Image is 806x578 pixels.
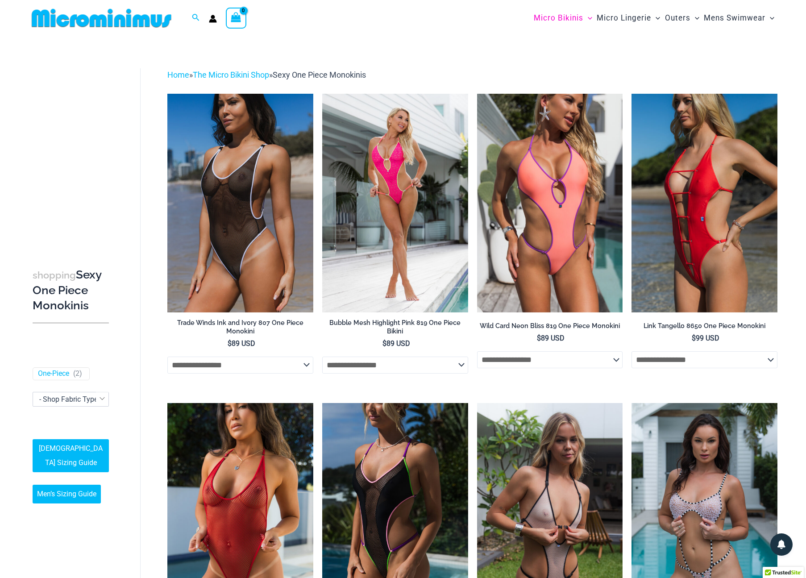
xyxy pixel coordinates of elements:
[532,4,594,32] a: Micro BikinisMenu ToggleMenu Toggle
[665,7,690,29] span: Outers
[692,334,696,342] span: $
[33,392,108,406] span: - Shop Fabric Type
[651,7,660,29] span: Menu Toggle
[209,15,217,23] a: Account icon link
[167,319,313,335] h2: Trade Winds Ink and Ivory 807 One Piece Monokini
[382,339,410,348] bdi: 89 USD
[33,270,76,281] span: shopping
[167,94,313,312] img: Tradewinds Ink and Ivory 807 One Piece 03
[75,369,79,378] span: 2
[632,322,777,333] a: Link Tangello 8650 One Piece Monokini
[73,369,82,378] span: ( )
[537,334,541,342] span: $
[322,319,468,339] a: Bubble Mesh Highlight Pink 819 One Piece Bikini
[33,485,101,503] a: Men’s Sizing Guide
[28,8,175,28] img: MM SHOP LOGO FLAT
[322,319,468,335] h2: Bubble Mesh Highlight Pink 819 One Piece Bikini
[273,70,366,79] span: Sexy One Piece Monokinis
[228,339,232,348] span: $
[382,339,386,348] span: $
[663,4,702,32] a: OutersMenu ToggleMenu Toggle
[39,395,98,403] span: - Shop Fabric Type
[322,94,468,312] a: Bubble Mesh Highlight Pink 819 One Piece 01Bubble Mesh Highlight Pink 819 One Piece 03Bubble Mesh...
[33,392,109,407] span: - Shop Fabric Type
[702,4,777,32] a: Mens SwimwearMenu ToggleMenu Toggle
[594,4,662,32] a: Micro LingerieMenu ToggleMenu Toggle
[167,94,313,312] a: Tradewinds Ink and Ivory 807 One Piece 03Tradewinds Ink and Ivory 807 One Piece 04Tradewinds Ink ...
[477,94,623,312] img: Wild Card Neon Bliss 819 One Piece 04
[704,7,765,29] span: Mens Swimwear
[167,70,366,79] span: » »
[632,94,777,312] a: Link Tangello 8650 One Piece Monokini 11Link Tangello 8650 One Piece Monokini 12Link Tangello 865...
[583,7,592,29] span: Menu Toggle
[632,94,777,312] img: Link Tangello 8650 One Piece Monokini 11
[537,334,565,342] bdi: 89 USD
[38,369,69,378] a: One-Piece
[167,319,313,339] a: Trade Winds Ink and Ivory 807 One Piece Monokini
[33,267,109,313] h3: Sexy One Piece Monokinis
[33,439,109,472] a: [DEMOGRAPHIC_DATA] Sizing Guide
[477,322,623,333] a: Wild Card Neon Bliss 819 One Piece Monokini
[193,70,269,79] a: The Micro Bikini Shop
[530,3,778,33] nav: Site Navigation
[192,12,200,24] a: Search icon link
[632,322,777,330] h2: Link Tangello 8650 One Piece Monokini
[597,7,651,29] span: Micro Lingerie
[477,94,623,312] a: Wild Card Neon Bliss 819 One Piece 04Wild Card Neon Bliss 819 One Piece 05Wild Card Neon Bliss 81...
[477,322,623,330] h2: Wild Card Neon Bliss 819 One Piece Monokini
[690,7,699,29] span: Menu Toggle
[33,61,113,240] iframe: TrustedSite Certified
[226,8,246,28] a: View Shopping Cart, empty
[765,7,774,29] span: Menu Toggle
[228,339,255,348] bdi: 89 USD
[167,70,189,79] a: Home
[322,94,468,312] img: Bubble Mesh Highlight Pink 819 One Piece 01
[534,7,583,29] span: Micro Bikinis
[692,334,719,342] bdi: 99 USD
